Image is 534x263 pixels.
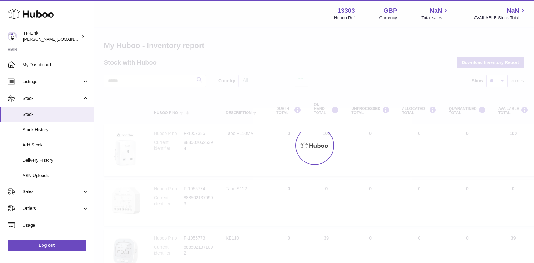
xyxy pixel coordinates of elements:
[23,127,89,133] span: Stock History
[23,157,89,163] span: Delivery History
[421,15,449,21] span: Total sales
[507,7,519,15] span: NaN
[334,15,355,21] div: Huboo Ref
[430,7,442,15] span: NaN
[474,7,526,21] a: NaN AVAILABLE Stock Total
[23,142,89,148] span: Add Stock
[23,62,89,68] span: My Dashboard
[23,37,158,42] span: [PERSON_NAME][DOMAIN_NAME][EMAIL_ADDRESS][DOMAIN_NAME]
[8,32,17,41] img: susie.li@tp-link.com
[421,7,449,21] a: NaN Total sales
[23,173,89,179] span: ASN Uploads
[23,206,82,211] span: Orders
[8,240,86,251] a: Log out
[23,79,82,85] span: Listings
[23,96,82,102] span: Stock
[379,15,397,21] div: Currency
[23,189,82,195] span: Sales
[384,7,397,15] strong: GBP
[23,30,79,42] div: TP-Link
[23,222,89,228] span: Usage
[338,7,355,15] strong: 13303
[474,15,526,21] span: AVAILABLE Stock Total
[23,112,89,117] span: Stock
